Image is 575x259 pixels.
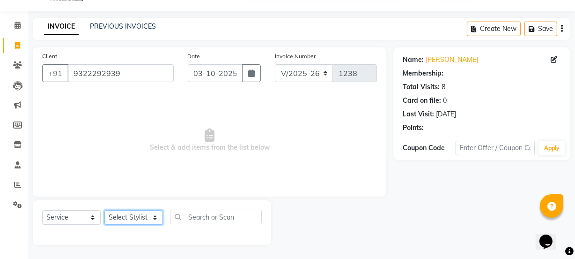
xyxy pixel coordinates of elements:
button: Create New [467,22,521,36]
label: Invoice Number [275,52,316,61]
input: Enter Offer / Coupon Code [456,141,535,155]
div: Last Visit: [403,109,434,119]
label: Date [188,52,200,61]
a: INVOICE [44,18,79,35]
div: [DATE] [436,109,456,119]
div: Coupon Code [403,143,456,153]
span: Select & add items from the list below [42,93,377,187]
div: Points: [403,123,424,133]
button: +91 [42,64,68,82]
div: 0 [443,96,447,106]
iframe: chat widget [536,221,566,250]
div: Card on file: [403,96,441,106]
button: Save [524,22,557,36]
input: Search by Name/Mobile/Email/Code [67,64,174,82]
div: 8 [442,82,445,92]
a: [PERSON_NAME] [426,55,478,65]
div: Total Visits: [403,82,440,92]
div: Name: [403,55,424,65]
button: Apply [538,141,565,155]
a: PREVIOUS INVOICES [90,22,156,30]
label: Client [42,52,57,61]
div: Membership: [403,69,443,78]
input: Search or Scan [170,210,262,224]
